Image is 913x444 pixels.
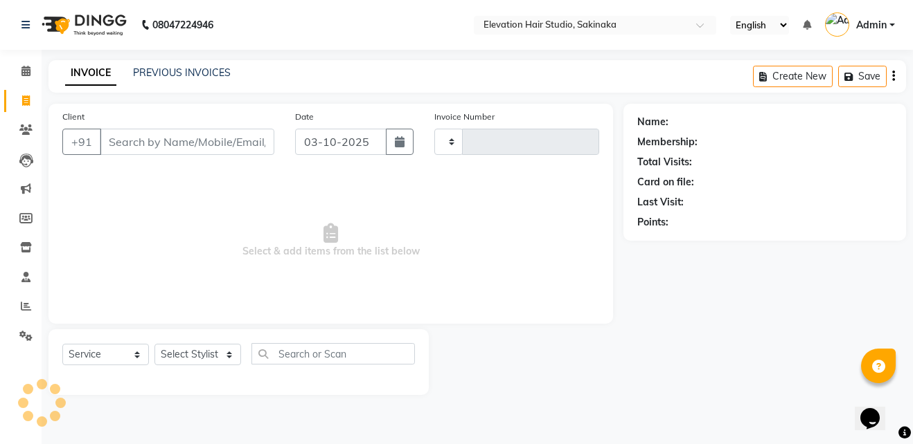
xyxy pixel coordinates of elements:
[295,111,314,123] label: Date
[251,343,415,364] input: Search or Scan
[637,215,668,230] div: Points:
[65,61,116,86] a: INVOICE
[637,155,692,169] div: Total Visits:
[35,6,130,44] img: logo
[100,129,274,155] input: Search by Name/Mobile/Email/Code
[825,12,849,37] img: Admin
[855,389,899,430] iframe: chat widget
[753,66,833,87] button: Create New
[637,115,668,129] div: Name:
[62,111,85,123] label: Client
[637,195,684,210] div: Last Visit:
[152,6,213,44] b: 08047224946
[838,66,887,87] button: Save
[637,175,694,189] div: Card on file:
[856,18,887,33] span: Admin
[133,66,231,79] a: PREVIOUS INVOICES
[62,172,599,310] span: Select & add items from the list below
[637,135,698,149] div: Membership:
[434,111,495,123] label: Invoice Number
[62,129,101,155] button: +91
